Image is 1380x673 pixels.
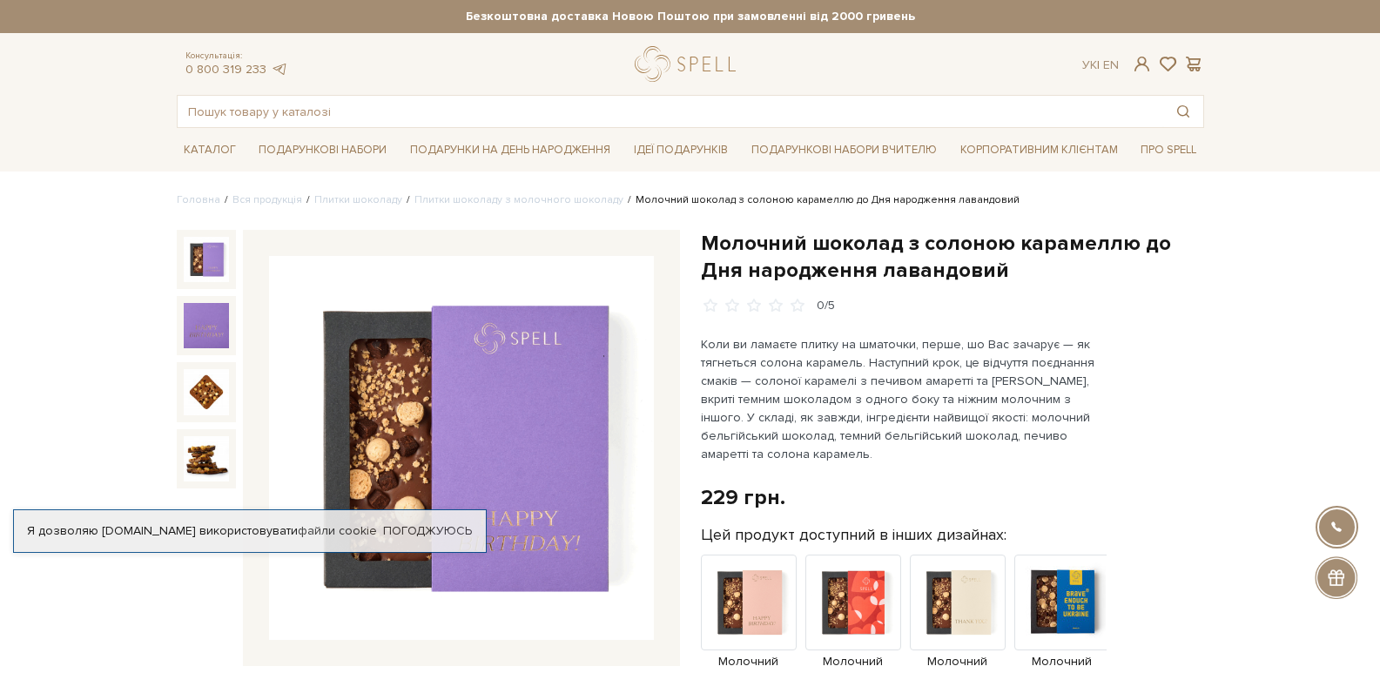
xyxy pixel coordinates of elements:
img: Молочний шоколад з солоною карамеллю до Дня народження лавандовий [269,256,654,641]
div: Ук [1082,57,1119,73]
img: Продукт [805,555,901,650]
a: Про Spell [1134,137,1203,164]
a: logo [635,46,744,82]
strong: Безкоштовна доставка Новою Поштою при замовленні від 2000 гривень [177,9,1204,24]
a: Головна [177,193,220,206]
a: Вся продукція [232,193,302,206]
img: Продукт [910,555,1006,650]
a: 0 800 319 233 [185,62,266,77]
a: Погоджуюсь [383,523,472,539]
span: | [1097,57,1100,72]
a: telegram [271,62,288,77]
button: Пошук товару у каталозі [1163,96,1203,127]
a: Подарункові набори Вчителю [744,135,944,165]
span: Консультація: [185,50,288,62]
a: файли cookie [298,523,377,538]
h1: Молочний шоколад з солоною карамеллю до Дня народження лавандовий [701,230,1204,284]
input: Пошук товару у каталозі [178,96,1163,127]
a: Плитки шоколаду [314,193,402,206]
img: Молочний шоколад з солоною карамеллю до Дня народження лавандовий [184,436,229,481]
img: Молочний шоколад з солоною карамеллю до Дня народження лавандовий [184,369,229,414]
a: Плитки шоколаду з молочного шоколаду [414,193,623,206]
img: Молочний шоколад з солоною карамеллю до Дня народження лавандовий [184,237,229,282]
a: Подарунки на День народження [403,137,617,164]
div: Я дозволяю [DOMAIN_NAME] використовувати [14,523,486,539]
a: Каталог [177,137,243,164]
a: En [1103,57,1119,72]
div: 0/5 [817,298,835,314]
a: Корпоративним клієнтам [953,137,1125,164]
a: Ідеї подарунків [627,137,735,164]
img: Молочний шоколад з солоною карамеллю до Дня народження лавандовий [184,303,229,348]
img: Продукт [701,555,797,650]
img: Продукт [1014,555,1110,650]
p: Коли ви ламаєте плитку на шматочки, перше, шо Вас зачарує — як тягнеться солона карамель. Наступн... [701,335,1109,463]
li: Молочний шоколад з солоною карамеллю до Дня народження лавандовий [623,192,1020,208]
div: 229 грн. [701,484,785,511]
label: Цей продукт доступний в інших дизайнах: [701,525,1006,545]
a: Подарункові набори [252,137,394,164]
